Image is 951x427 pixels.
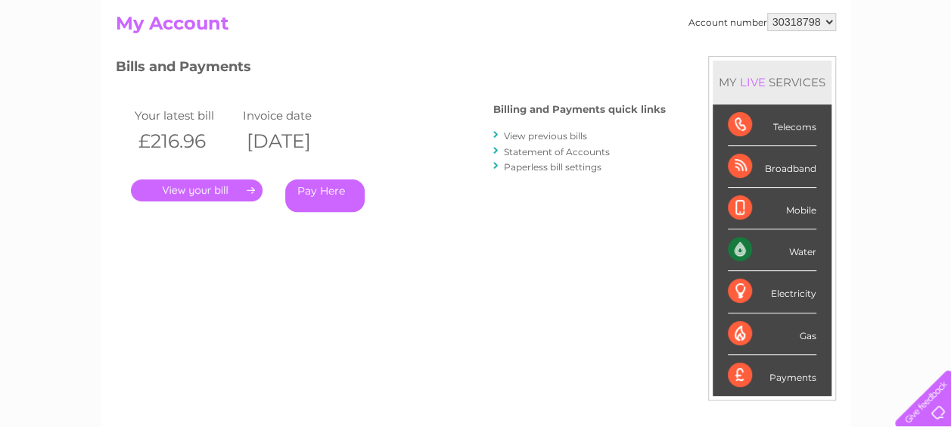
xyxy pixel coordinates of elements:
h3: Bills and Payments [116,56,666,83]
div: LIVE [737,75,769,89]
a: . [131,179,263,201]
h4: Billing and Payments quick links [493,104,666,115]
td: Invoice date [239,105,348,126]
a: Blog [819,64,841,76]
div: Mobile [728,188,816,229]
div: Account number [688,13,836,31]
a: Energy [723,64,756,76]
th: £216.96 [131,126,240,157]
td: Your latest bill [131,105,240,126]
a: Paperless bill settings [504,161,601,173]
a: Water [685,64,713,76]
div: Broadband [728,146,816,188]
a: Log out [901,64,937,76]
h2: My Account [116,13,836,42]
div: Clear Business is a trading name of Verastar Limited (registered in [GEOGRAPHIC_DATA] No. 3667643... [119,8,834,73]
a: Statement of Accounts [504,146,610,157]
div: Telecoms [728,104,816,146]
div: Payments [728,355,816,396]
div: MY SERVICES [713,61,831,104]
a: Telecoms [765,64,810,76]
a: Contact [850,64,887,76]
div: Gas [728,313,816,355]
div: Water [728,229,816,271]
th: [DATE] [239,126,348,157]
a: 0333 014 3131 [666,8,770,26]
img: logo.png [33,39,110,86]
a: Pay Here [285,179,365,212]
div: Electricity [728,271,816,313]
a: View previous bills [504,130,587,142]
